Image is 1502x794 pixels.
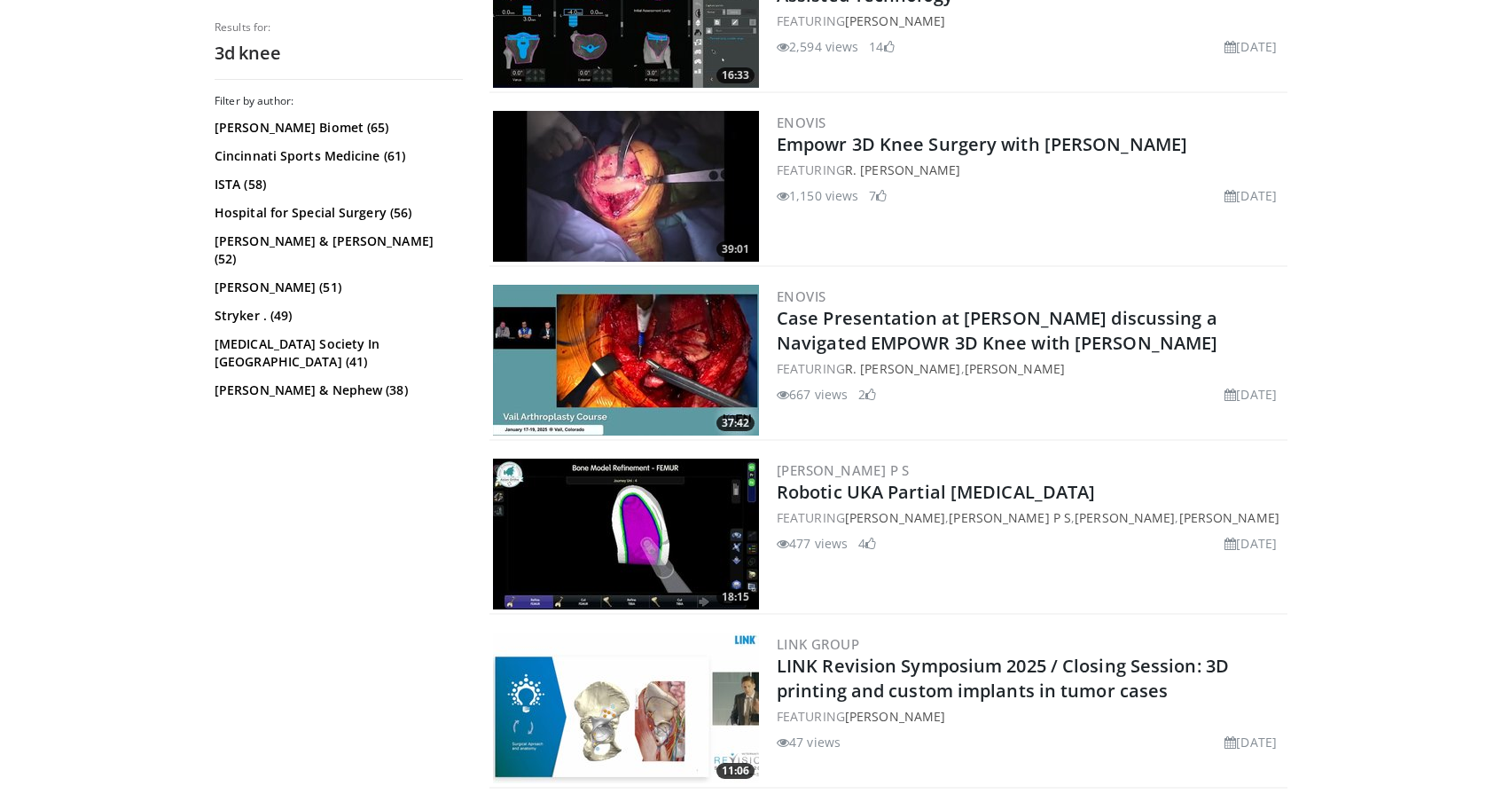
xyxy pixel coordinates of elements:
a: Stryker . (49) [215,307,458,325]
img: 89c12bab-b537-411a-a5df-30a5df20ee20.300x170_q85_crop-smart_upscale.jpg [493,285,759,436]
h2: 3d knee [215,42,463,65]
a: [PERSON_NAME] [1179,509,1279,526]
a: 11:06 [493,633,759,783]
a: [PERSON_NAME] [965,360,1065,377]
li: 2,594 views [777,37,858,56]
span: 37:42 [716,415,755,431]
a: [PERSON_NAME] & [PERSON_NAME] (52) [215,232,458,268]
a: [PERSON_NAME] [845,509,945,526]
a: 37:42 [493,285,759,436]
li: 14 [869,37,894,56]
a: [PERSON_NAME] [845,12,945,29]
a: Enovis [777,114,825,131]
a: [PERSON_NAME] [845,708,945,725]
li: [DATE] [1224,733,1277,751]
li: [DATE] [1224,186,1277,205]
a: [PERSON_NAME] [1075,509,1175,526]
a: ISTA (58) [215,176,458,193]
img: de4fec30-9828-4cfe-a83a-6d0525159095.300x170_q85_crop-smart_upscale.jpg [493,633,759,783]
div: FEATURING [777,12,1284,30]
a: Robotic UKA Partial [MEDICAL_DATA] [777,480,1095,504]
li: 2 [858,385,876,404]
a: [MEDICAL_DATA] Society In [GEOGRAPHIC_DATA] (41) [215,335,458,371]
a: 18:15 [493,459,759,609]
li: 7 [869,186,887,205]
div: FEATURING [777,161,1284,179]
a: [PERSON_NAME] P S [949,509,1071,526]
div: FEATURING , , , [777,508,1284,527]
a: [PERSON_NAME] & Nephew (38) [215,381,458,399]
a: [PERSON_NAME] Biomet (65) [215,119,458,137]
li: [DATE] [1224,534,1277,553]
span: 18:15 [716,589,755,605]
div: FEATURING , [777,359,1284,378]
li: 47 views [777,733,841,751]
p: Results for: [215,20,463,35]
a: [PERSON_NAME] P S [777,461,910,479]
span: 11:06 [716,763,755,779]
li: 667 views [777,385,848,404]
a: Hospital for Special Surgery (56) [215,204,458,222]
img: 58661e33-b595-4a7b-8a13-49dcde88f740.300x170_q85_crop-smart_upscale.jpg [493,111,759,262]
a: R. [PERSON_NAME] [845,161,961,178]
a: Enovis [777,287,825,305]
a: Case Presentation at [PERSON_NAME] discussing a Navigated EMPOWR 3D Knee with [PERSON_NAME] [777,306,1217,355]
a: LINK Group [777,635,859,653]
a: 39:01 [493,111,759,262]
div: FEATURING [777,707,1284,726]
li: [DATE] [1224,37,1277,56]
a: R. [PERSON_NAME] [845,360,961,377]
a: Empowr 3D Knee Surgery with [PERSON_NAME] [777,132,1187,156]
span: 39:01 [716,241,755,257]
li: 1,150 views [777,186,858,205]
li: [DATE] [1224,385,1277,404]
a: Cincinnati Sports Medicine (61) [215,147,458,165]
img: 6985ffc1-4173-4b09-ad5f-6e1ed128e3de.300x170_q85_crop-smart_upscale.jpg [493,459,759,609]
a: LINK Revision Symposium 2025 / Closing Session: 3D printing and custom implants in tumor cases [777,654,1229,703]
span: 16:33 [716,67,755,83]
li: 477 views [777,534,848,553]
li: 4 [858,534,876,553]
a: [PERSON_NAME] (51) [215,279,458,296]
h3: Filter by author: [215,94,463,108]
